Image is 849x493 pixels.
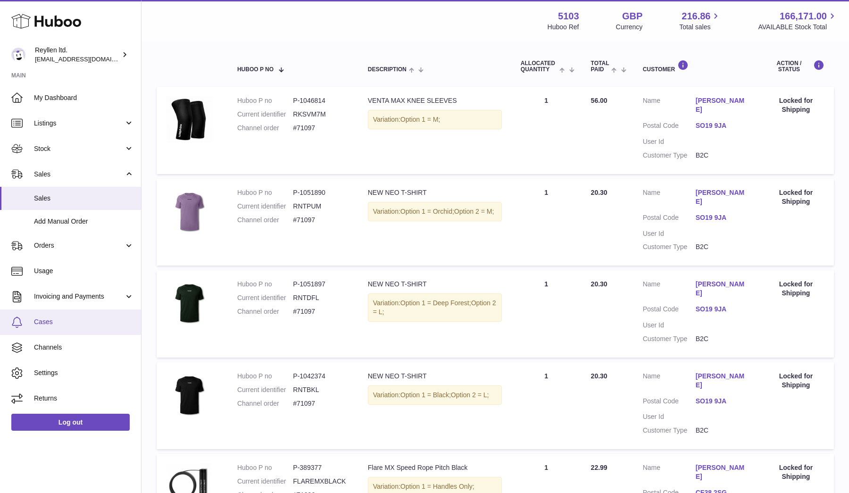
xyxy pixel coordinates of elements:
div: Currency [616,23,643,32]
dt: Postal Code [643,305,696,316]
dd: #71097 [293,216,349,225]
div: Reyllen ltd. [35,46,120,64]
div: Huboo Ref [548,23,579,32]
img: reyllen@reyllen.com [11,48,25,62]
span: Total paid [591,60,609,73]
span: [EMAIL_ADDRESS][DOMAIN_NAME] [35,55,139,63]
span: Option 1 = Black; [400,391,451,399]
dt: Current identifier [237,202,293,211]
dt: Channel order [237,216,293,225]
a: SO19 9JA [696,213,749,222]
dt: Customer Type [643,242,696,251]
dt: Huboo P no [237,463,293,472]
div: NEW NEO T-SHIRT [368,188,502,197]
span: Total sales [679,23,721,32]
a: [PERSON_NAME] [696,96,749,114]
dd: RNTPUM [293,202,349,211]
div: Variation: [368,385,502,405]
span: Huboo P no [237,67,274,73]
dt: User Id [643,137,696,146]
dt: Postal Code [643,121,696,133]
span: 20.30 [591,189,608,196]
dd: P-1051890 [293,188,349,197]
span: 20.30 [591,372,608,380]
div: Locked for Shipping [767,372,824,390]
dd: P-389377 [293,463,349,472]
span: Add Manual Order [34,217,134,226]
span: Listings [34,119,124,128]
dd: B2C [696,426,749,435]
dt: Current identifier [237,477,293,486]
dd: RNTDFL [293,293,349,302]
dt: User Id [643,321,696,330]
span: Channels [34,343,134,352]
div: Variation: [368,202,502,221]
span: ALLOCATED Quantity [521,60,557,73]
img: NeoBlackGhost.jpg [166,372,213,419]
a: Log out [11,414,130,431]
dt: User Id [643,229,696,238]
dt: Name [643,96,696,117]
a: SO19 9JA [696,305,749,314]
div: NEW NEO T-SHIRT [368,280,502,289]
span: 22.99 [591,464,608,471]
a: [PERSON_NAME] [696,188,749,206]
span: Sales [34,170,124,179]
div: Locked for Shipping [767,96,824,114]
div: Locked for Shipping [767,280,824,298]
dt: Current identifier [237,293,293,302]
a: [PERSON_NAME] [696,280,749,298]
span: Invoicing and Payments [34,292,124,301]
dd: P-1051897 [293,280,349,289]
td: 1 [511,270,582,357]
span: Returns [34,394,134,403]
dt: Huboo P no [237,96,293,105]
span: Option 2 = L; [451,391,489,399]
span: Option 1 = Orchid; [400,208,454,215]
dt: Customer Type [643,334,696,343]
span: Option 2 = M; [454,208,494,215]
span: Sales [34,194,134,203]
span: 216.86 [682,10,710,23]
img: 51031748968368.jpg [166,96,213,142]
dt: Channel order [237,124,293,133]
dt: Name [643,188,696,209]
dt: Huboo P no [237,372,293,381]
dt: User Id [643,412,696,421]
a: SO19 9JA [696,121,749,130]
dt: Postal Code [643,397,696,408]
dd: P-1042374 [293,372,349,381]
a: 216.86 Total sales [679,10,721,32]
span: Settings [34,368,134,377]
dt: Current identifier [237,110,293,119]
dd: #71097 [293,307,349,316]
td: 1 [511,87,582,174]
dd: RNTBKL [293,385,349,394]
dd: #71097 [293,124,349,133]
dt: Huboo P no [237,188,293,197]
div: Action / Status [767,60,824,73]
span: Option 1 = Deep Forest; [400,299,471,307]
dt: Customer Type [643,426,696,435]
dd: B2C [696,334,749,343]
span: 166,171.00 [780,10,827,23]
dt: Name [643,463,696,484]
dd: FLAREMXBLACK [293,477,349,486]
a: [PERSON_NAME] [696,372,749,390]
div: Customer [643,60,749,73]
dt: Channel order [237,399,293,408]
div: VENTA MAX KNEE SLEEVES [368,96,502,105]
dt: Name [643,372,696,392]
div: Flare MX Speed Rope Pitch Black [368,463,502,472]
strong: GBP [622,10,642,23]
div: NEW NEO T-SHIRT [368,372,502,381]
dt: Huboo P no [237,280,293,289]
span: 56.00 [591,97,608,104]
a: [PERSON_NAME] [696,463,749,481]
span: My Dashboard [34,93,134,102]
span: AVAILABLE Stock Total [758,23,838,32]
span: Usage [34,267,134,276]
span: Option 1 = Handles Only; [400,483,474,490]
span: Stock [34,144,124,153]
dt: Postal Code [643,213,696,225]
